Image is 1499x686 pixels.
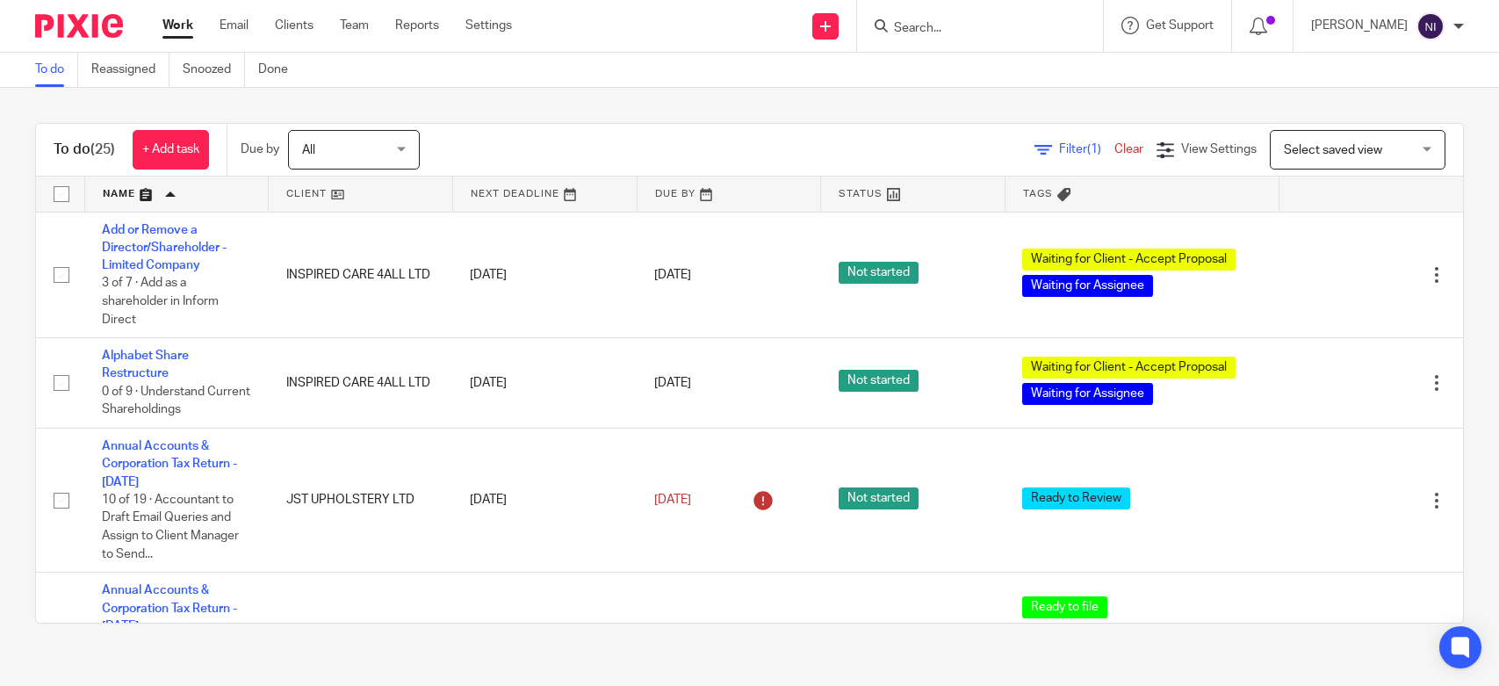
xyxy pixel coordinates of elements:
[1311,17,1408,34] p: [PERSON_NAME]
[269,338,453,429] td: INSPIRED CARE 4ALL LTD
[102,278,219,326] span: 3 of 7 · Add as a shareholder in Inform Direct
[102,386,250,416] span: 0 of 9 · Understand Current Shareholdings
[465,17,512,34] a: Settings
[1022,383,1153,405] span: Waiting for Assignee
[452,338,637,429] td: [DATE]
[102,440,237,488] a: Annual Accounts & Corporation Tax Return - [DATE]
[269,428,453,572] td: JST UPHOLSTERY LTD
[1022,249,1236,271] span: Waiting for Client - Accept Proposal
[1087,143,1101,155] span: (1)
[162,17,193,34] a: Work
[839,623,918,645] span: In progress
[1416,12,1445,40] img: svg%3E
[258,53,301,87] a: Done
[654,269,691,281] span: [DATE]
[302,144,315,156] span: All
[91,53,169,87] a: Reassigned
[269,212,453,338] td: INSPIRED CARE 4ALL LTD
[1022,357,1236,379] span: Waiting for Client - Accept Proposal
[1284,144,1382,156] span: Select saved view
[839,487,919,509] span: Not started
[275,17,313,34] a: Clients
[1114,143,1143,155] a: Clear
[102,350,189,379] a: Alphabet Share Restructure
[1181,143,1257,155] span: View Settings
[102,494,239,560] span: 10 of 19 · Accountant to Draft Email Queries and Assign to Client Manager to Send...
[90,142,115,156] span: (25)
[452,212,637,338] td: [DATE]
[35,14,123,38] img: Pixie
[102,224,227,272] a: Add or Remove a Director/Shareholder - Limited Company
[133,130,209,170] a: + Add task
[654,494,691,506] span: [DATE]
[183,53,245,87] a: Snoozed
[102,584,237,632] a: Annual Accounts & Corporation Tax Return - [DATE]
[1022,596,1107,618] span: Ready to file
[340,17,369,34] a: Team
[54,141,115,159] h1: To do
[839,370,919,392] span: Not started
[892,21,1050,37] input: Search
[241,141,279,158] p: Due by
[1022,275,1153,297] span: Waiting for Assignee
[1023,189,1053,199] span: Tags
[1022,623,1197,645] span: Waiting for Payment to Clear
[395,17,439,34] a: Reports
[1059,143,1114,155] span: Filter
[220,17,249,34] a: Email
[654,377,691,389] span: [DATE]
[1022,487,1130,509] span: Ready to Review
[839,262,919,284] span: Not started
[35,53,78,87] a: To do
[452,428,637,572] td: [DATE]
[1146,19,1214,32] span: Get Support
